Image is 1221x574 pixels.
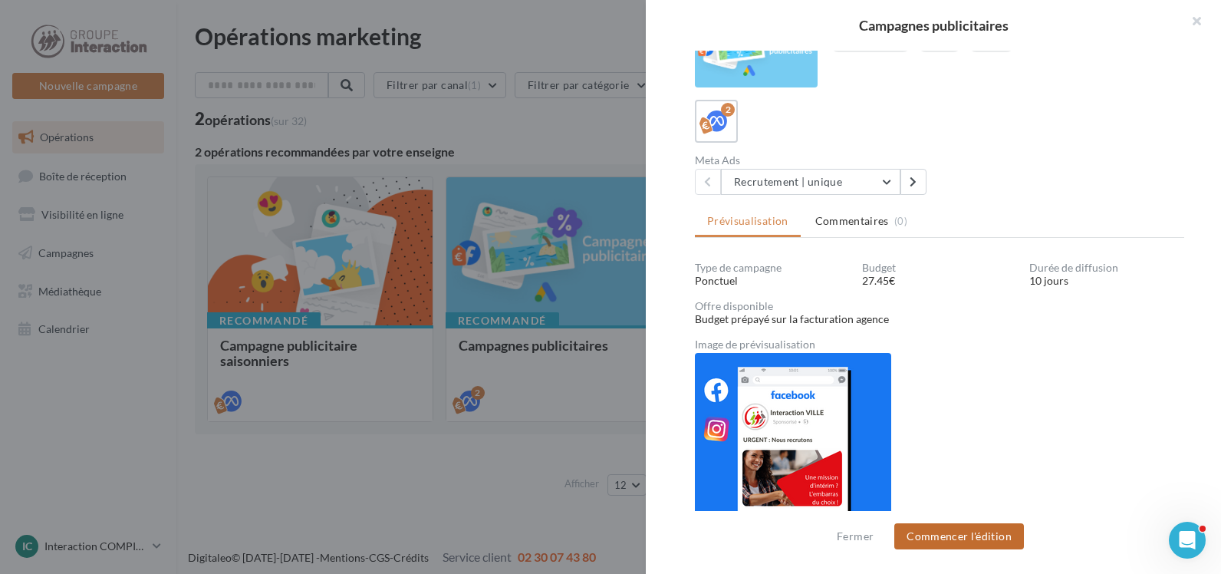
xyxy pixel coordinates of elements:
[1029,273,1184,289] div: 10 jours
[695,312,1184,327] div: Budget prépayé sur la facturation agence
[815,213,889,229] span: Commentaires
[695,301,1184,312] div: Offre disponible
[695,353,891,525] img: 008b87f00d921ddecfa28f1c35eec23d.png
[695,262,850,273] div: Type de campagne
[695,155,933,166] div: Meta Ads
[862,273,1017,289] div: 27.45€
[721,103,735,117] div: 2
[670,18,1196,32] div: Campagnes publicitaires
[894,523,1024,549] button: Commencer l'édition
[831,527,880,546] button: Fermer
[695,339,1184,350] div: Image de prévisualisation
[695,273,850,289] div: Ponctuel
[1169,522,1206,559] iframe: Intercom live chat
[1029,262,1184,273] div: Durée de diffusion
[721,169,900,195] button: Recrutement | unique
[894,215,907,227] span: (0)
[862,262,1017,273] div: Budget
